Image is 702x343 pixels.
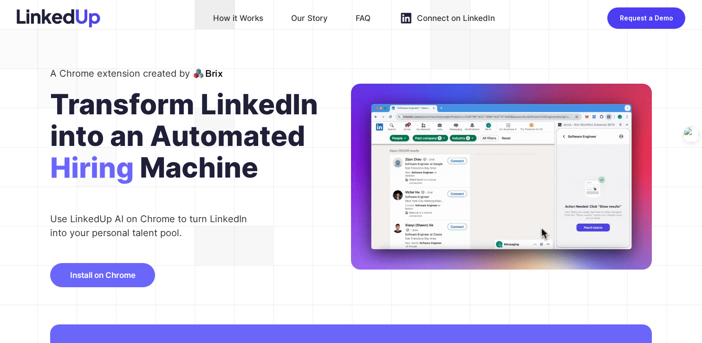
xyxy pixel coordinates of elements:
[351,84,652,270] img: bg
[194,68,223,79] img: brix
[50,88,351,120] div: Transform LinkedIn
[50,152,134,193] span: Hiring
[70,270,136,280] span: Install on Chrome
[50,120,351,152] div: into an Automated
[50,66,190,81] div: A Chrome extension created by
[398,11,413,26] img: linkedin
[140,152,258,193] span: Machine
[291,11,328,26] div: Our Story
[50,212,255,240] div: Use LinkedUp AI on Chrome to turn LinkedIn into your personal talent pool.
[356,11,370,26] div: FAQ
[607,7,685,29] button: Request a Demo
[417,11,495,26] div: Connect on LinkedIn
[213,11,263,26] div: How it Works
